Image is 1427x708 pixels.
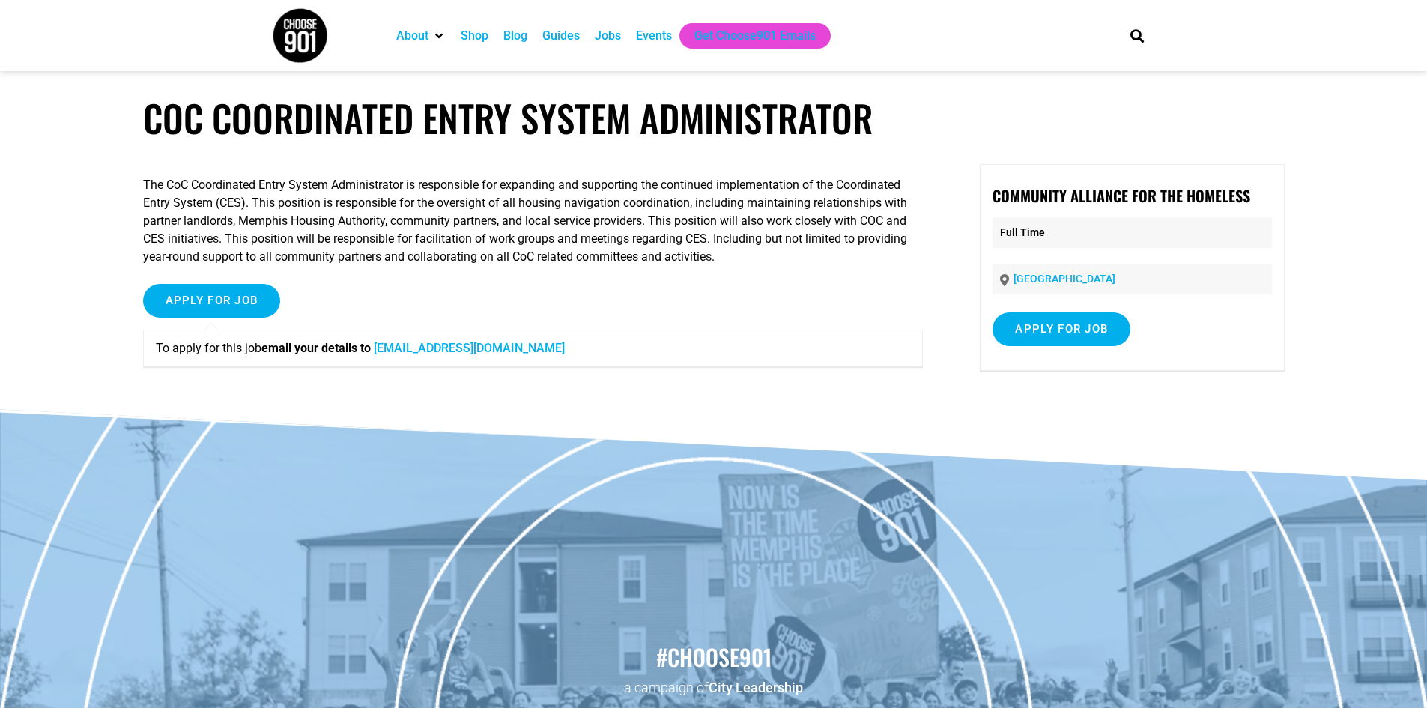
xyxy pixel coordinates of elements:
p: To apply for this job [156,339,911,357]
nav: Main nav [389,23,1105,49]
a: City Leadership [709,680,803,695]
a: Shop [461,27,488,45]
a: Guides [542,27,580,45]
a: [EMAIL_ADDRESS][DOMAIN_NAME] [374,341,565,355]
strong: Community Alliance for the Homeless [993,184,1250,207]
a: Get Choose901 Emails [694,27,816,45]
h1: CoC Coordinated Entry System Administrator [143,96,1285,140]
a: Events [636,27,672,45]
div: About [389,23,453,49]
p: Full Time [993,217,1271,248]
p: The CoC Coordinated Entry System Administrator is responsible for expanding and supporting the co... [143,176,924,266]
input: Apply for job [993,312,1130,346]
h2: #choose901 [7,641,1420,673]
strong: email your details to [261,341,371,355]
div: Search [1124,23,1149,48]
p: a campaign of [7,678,1420,697]
a: Jobs [595,27,621,45]
a: [GEOGRAPHIC_DATA] [1014,273,1115,285]
a: About [396,27,428,45]
a: Blog [503,27,527,45]
input: Apply for job [143,284,281,318]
